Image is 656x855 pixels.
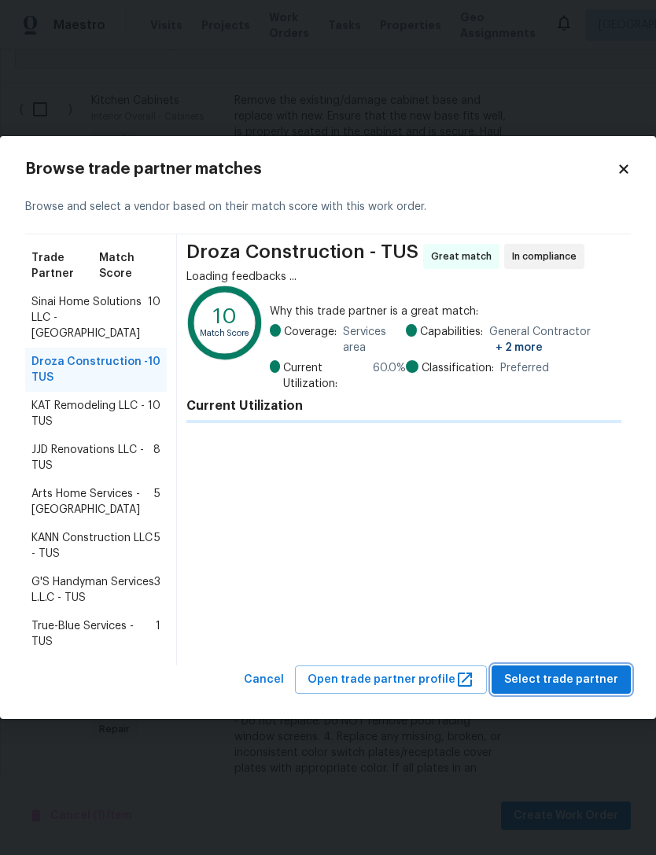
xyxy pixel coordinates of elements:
h4: Current Utilization [186,398,621,414]
span: 3 [154,574,160,606]
span: Match Score [99,250,160,282]
span: 10 [148,354,160,385]
span: Preferred [500,360,549,376]
span: 60.0 % [373,360,406,392]
button: Cancel [238,665,290,695]
span: General Contractor [489,324,621,356]
div: Loading feedbacks ... [186,269,621,285]
span: Sinai Home Solutions LLC - [GEOGRAPHIC_DATA] [31,294,148,341]
button: Open trade partner profile [295,665,487,695]
span: In compliance [512,249,583,264]
span: Open trade partner profile [308,670,474,690]
span: Why this trade partner is a great match: [270,304,621,319]
text: Match Score [200,329,250,337]
span: 10 [148,398,160,429]
span: Droza Construction - TUS [31,354,148,385]
span: G'S Handyman Services L.L.C - TUS [31,574,154,606]
span: Coverage: [284,324,337,356]
span: 5 [154,530,160,562]
span: Select trade partner [504,670,618,690]
span: 5 [154,486,160,518]
span: Trade Partner [31,250,99,282]
span: + 2 more [496,342,543,353]
span: Services area [343,324,406,356]
span: Classification: [422,360,494,376]
span: Current Utilization: [283,360,367,392]
span: Capabilities: [420,324,483,356]
span: Arts Home Services - [GEOGRAPHIC_DATA] [31,486,154,518]
button: Select trade partner [492,665,631,695]
span: JJD Renovations LLC - TUS [31,442,153,474]
text: 10 [213,305,237,326]
span: 8 [153,442,160,474]
span: KAT Remodeling LLC - TUS [31,398,148,429]
span: Cancel [244,670,284,690]
span: 1 [156,618,160,650]
h2: Browse trade partner matches [25,161,617,177]
span: Great match [431,249,498,264]
span: 10 [148,294,160,341]
span: Droza Construction - TUS [186,244,418,269]
span: True-Blue Services - TUS [31,618,156,650]
div: Browse and select a vendor based on their match score with this work order. [25,180,631,234]
span: KANN Construction LLC - TUS [31,530,154,562]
